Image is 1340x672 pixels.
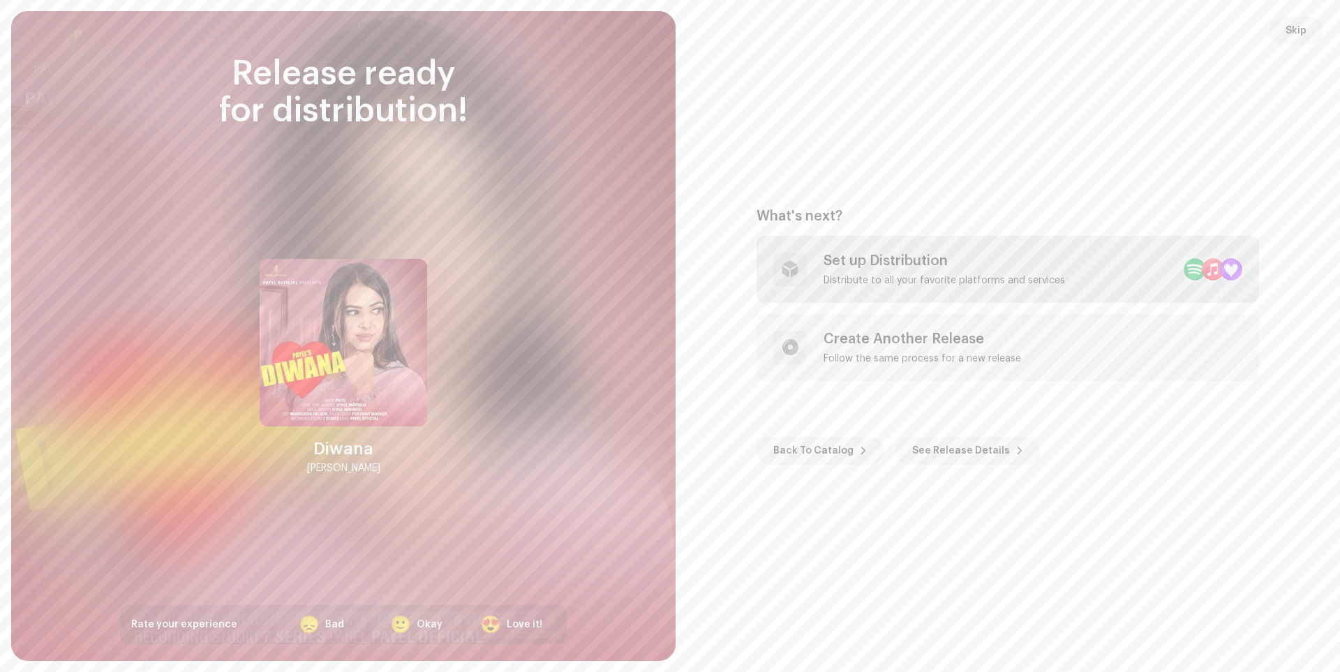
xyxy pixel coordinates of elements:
button: Back To Catalog [757,437,884,465]
div: Bad [325,618,344,632]
div: 😍 [480,616,501,633]
span: Skip [1286,17,1306,45]
span: Rate your experience [131,620,237,629]
div: Love it! [507,618,542,632]
div: Release ready for distribution! [120,56,567,130]
div: Follow the same process for a new release [824,353,1021,364]
img: 1bfb3675-da07-4177-a2ae-eded880ec661 [260,259,427,426]
span: Back To Catalog [773,437,854,465]
div: Set up Distribution [824,253,1065,269]
div: Diwana [313,438,373,460]
button: See Release Details [895,437,1041,465]
div: Distribute to all your favorite platforms and services [824,275,1065,286]
re-a-post-create-item: Set up Distribution [757,236,1259,303]
re-a-post-create-item: Create Another Release [757,314,1259,381]
div: [PERSON_NAME] [307,460,380,477]
div: Okay [417,618,442,632]
div: 😞 [299,616,320,633]
div: What's next? [757,208,1259,225]
button: Skip [1269,17,1323,45]
div: Create Another Release [824,331,1021,348]
span: See Release Details [912,437,1010,465]
div: 🙂 [390,616,411,633]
